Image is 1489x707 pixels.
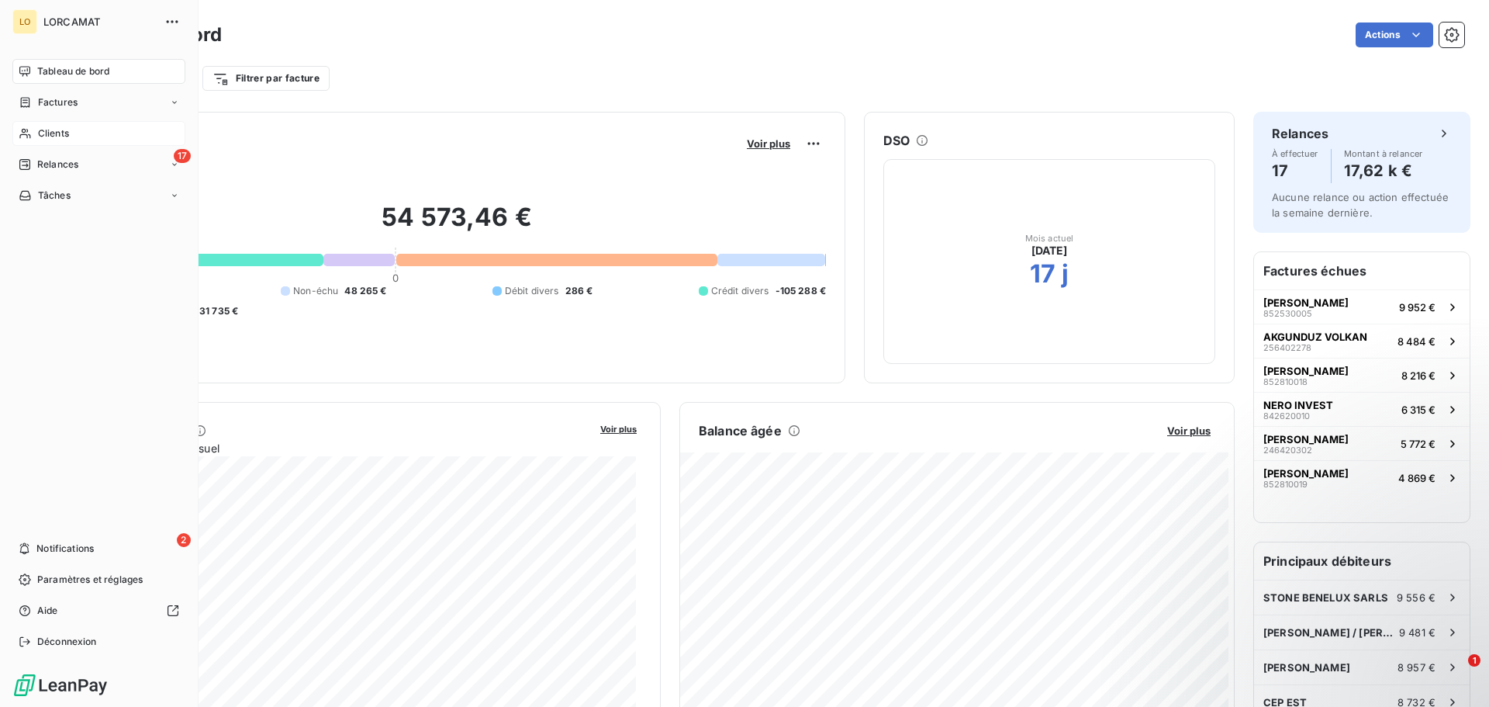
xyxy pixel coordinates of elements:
[711,284,769,298] span: Crédit divers
[1031,243,1068,258] span: [DATE]
[1263,331,1367,343] span: AKGUNDUZ VOLKAN
[37,158,78,172] span: Relances
[1272,124,1328,143] h6: Relances
[565,284,593,298] span: 286 €
[202,66,330,91] button: Filtrer par facture
[883,131,910,150] h6: DSO
[1272,149,1318,158] span: À effectuer
[1397,335,1435,348] span: 8 484 €
[1344,149,1423,158] span: Montant à relancer
[37,64,109,78] span: Tableau de bord
[1167,425,1211,437] span: Voir plus
[1436,654,1473,691] iframe: Intercom live chat
[1356,23,1433,47] button: Actions
[1401,438,1435,450] span: 5 772 €
[1401,404,1435,416] span: 6 315 €
[88,440,589,456] span: Chiffre d'affaires mensuel
[1272,158,1318,183] h4: 17
[12,598,185,623] a: Aide
[776,284,827,298] span: -105 288 €
[1062,258,1069,289] h2: j
[38,126,69,140] span: Clients
[12,673,109,698] img: Logo LeanPay
[195,304,238,318] span: -31 735 €
[36,542,94,556] span: Notifications
[1397,661,1435,674] span: 8 957 €
[1272,191,1449,219] span: Aucune relance ou action effectuée la semaine dernière.
[1263,365,1349,377] span: [PERSON_NAME]
[1468,654,1480,667] span: 1
[600,424,637,435] span: Voir plus
[43,16,155,28] span: LORCAMAT
[1398,472,1435,484] span: 4 869 €
[1254,460,1470,494] button: [PERSON_NAME]8528100194 869 €
[1179,556,1489,665] iframe: Intercom notifications message
[699,421,782,440] h6: Balance âgée
[1254,252,1470,289] h6: Factures échues
[742,137,795,151] button: Voir plus
[1254,289,1470,324] button: [PERSON_NAME]8525300059 952 €
[177,533,191,547] span: 2
[1263,467,1349,480] span: [PERSON_NAME]
[1254,358,1470,392] button: [PERSON_NAME]8528100188 216 €
[37,573,143,587] span: Paramètres et réglages
[1401,369,1435,382] span: 8 216 €
[344,284,386,298] span: 48 265 €
[1263,480,1308,489] span: 852810019
[1399,301,1435,314] span: 9 952 €
[1254,542,1470,580] h6: Principaux débiteurs
[1263,399,1333,411] span: NERO INVEST
[1163,424,1215,438] button: Voir plus
[1030,258,1055,289] h2: 17
[293,284,338,298] span: Non-échu
[1254,426,1470,460] button: [PERSON_NAME]2464203025 772 €
[37,604,58,618] span: Aide
[1263,377,1308,386] span: 852810018
[1263,296,1349,309] span: [PERSON_NAME]
[38,95,78,109] span: Factures
[505,284,559,298] span: Débit divers
[1263,343,1311,352] span: 256402278
[1344,158,1423,183] h4: 17,62 k €
[1254,324,1470,358] button: AKGUNDUZ VOLKAN2564022788 484 €
[37,635,97,649] span: Déconnexion
[1025,234,1074,243] span: Mois actuel
[747,137,790,150] span: Voir plus
[1263,309,1312,318] span: 852530005
[88,202,826,248] h2: 54 573,46 €
[38,189,71,203] span: Tâches
[1263,411,1310,421] span: 842620010
[174,149,191,163] span: 17
[596,421,641,435] button: Voir plus
[1263,433,1349,445] span: [PERSON_NAME]
[1254,392,1470,426] button: NERO INVEST8426200106 315 €
[1263,661,1350,674] span: [PERSON_NAME]
[392,272,399,284] span: 0
[12,9,37,34] div: LO
[1263,445,1312,455] span: 246420302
